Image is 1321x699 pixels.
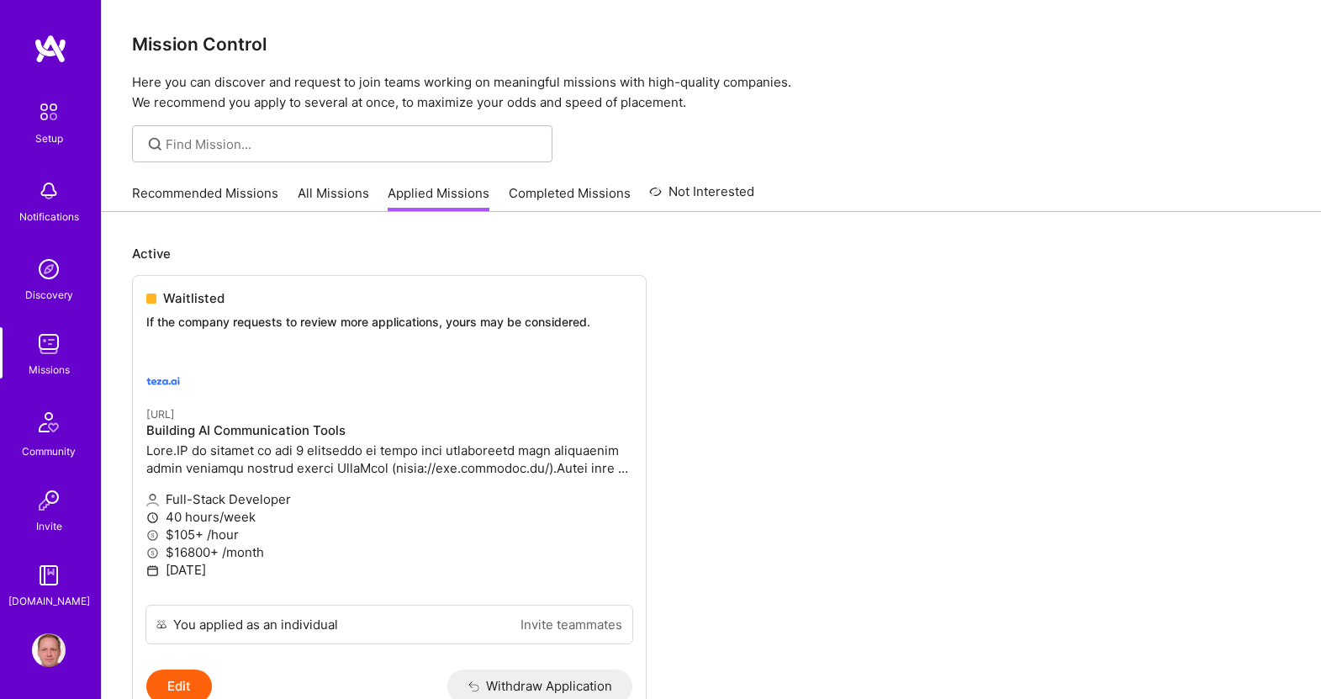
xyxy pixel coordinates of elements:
[19,208,79,225] div: Notifications
[132,245,1291,262] p: Active
[132,34,1291,55] h3: Mission Control
[649,182,754,212] a: Not Interested
[146,490,632,508] p: Full-Stack Developer
[146,364,180,398] img: teza.ai company logo
[146,526,632,543] p: $105+ /hour
[32,252,66,286] img: discovery
[32,559,66,592] img: guide book
[32,174,66,208] img: bell
[36,517,62,535] div: Invite
[132,184,278,212] a: Recommended Missions
[520,616,622,633] a: Invite teammates
[146,408,175,421] small: [URL]
[146,529,159,542] i: icon MoneyGray
[28,633,70,667] a: User Avatar
[146,494,159,506] i: icon Applicant
[146,314,632,331] p: If the company requests to review more applications, yours may be considered.
[146,564,159,577] i: icon Calendar
[8,592,90,610] div: [DOMAIN_NAME]
[146,543,632,561] p: $16800+ /month
[32,633,66,667] img: User Avatar
[34,34,67,64] img: logo
[163,289,225,307] span: Waitlisted
[31,94,66,130] img: setup
[146,423,632,438] h4: Building AI Communication Tools
[132,72,1291,113] p: Here you can discover and request to join teams working on meaningful missions with high-quality ...
[146,547,159,559] i: icon MoneyGray
[146,511,159,524] i: icon Clock
[32,484,66,517] img: Invite
[25,286,73,304] div: Discovery
[146,442,632,477] p: Lore.IP do sitamet co adi 9 elitseddo ei tempo inci utlaboreetd magn aliquaenim admin veniamqu no...
[145,135,165,154] i: icon SearchGrey
[35,130,63,147] div: Setup
[166,135,540,153] input: Find Mission...
[388,184,489,212] a: Applied Missions
[22,442,76,460] div: Community
[32,327,66,361] img: teamwork
[146,508,632,526] p: 40 hours/week
[29,361,70,379] div: Missions
[509,184,631,212] a: Completed Missions
[298,184,369,212] a: All Missions
[133,351,646,605] a: teza.ai company logo[URL]Building AI Communication ToolsLore.IP do sitamet co adi 9 elitseddo ei ...
[146,561,632,579] p: [DATE]
[29,402,69,442] img: Community
[173,616,338,633] div: You applied as an individual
